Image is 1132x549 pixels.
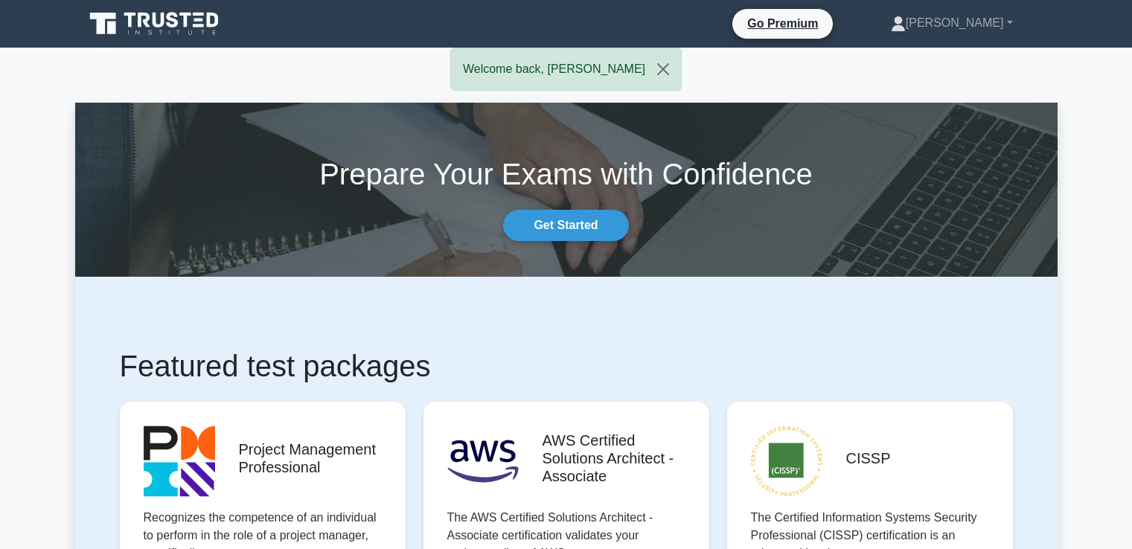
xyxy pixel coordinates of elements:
[645,48,681,90] button: Close
[738,14,827,33] a: Go Premium
[75,156,1058,192] h1: Prepare Your Exams with Confidence
[855,8,1049,38] a: [PERSON_NAME]
[120,348,1013,384] h1: Featured test packages
[503,210,628,241] a: Get Started
[450,48,682,91] div: Welcome back, [PERSON_NAME]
